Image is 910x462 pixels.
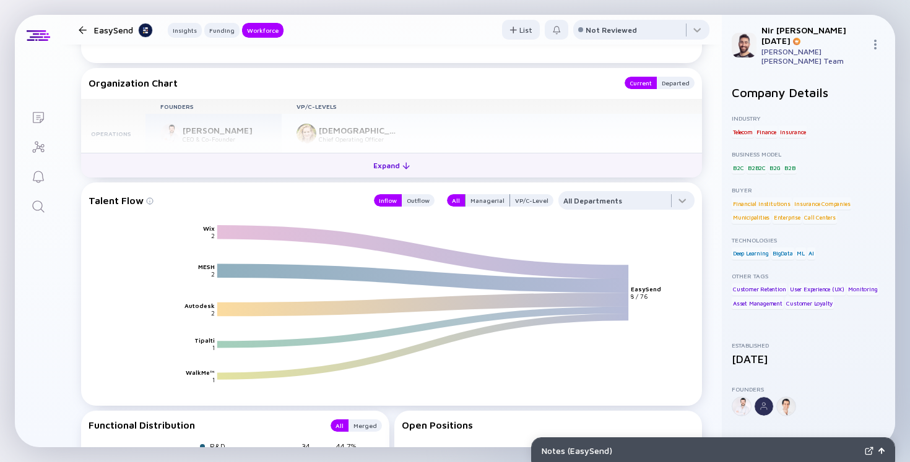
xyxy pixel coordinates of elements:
[865,447,873,455] img: Expand Notes
[768,161,781,174] div: B2G
[785,297,834,309] div: Customer Loyalty
[732,126,754,138] div: Telecom
[586,25,637,35] div: Not Reviewed
[15,131,61,161] a: Investor Map
[732,186,885,194] div: Buyer
[447,194,465,207] button: All
[847,283,878,296] div: Monitoring
[807,247,815,260] div: AI
[631,285,662,293] text: EasySend
[94,22,153,38] div: EasySend
[631,293,649,300] text: 8 / 76
[204,24,240,36] div: Funding
[795,247,806,260] div: ML
[15,161,61,190] a: Reminders
[747,161,767,174] div: B2B2C
[732,385,885,393] div: Founders
[211,309,215,317] text: 2
[732,150,885,158] div: Business Model
[194,337,215,344] text: Tipalti
[402,194,435,207] button: Outflow
[242,24,284,36] div: Workforce
[732,297,784,309] div: Asset Management
[732,33,756,58] img: Nir Profile Picture
[773,212,802,224] div: Enterprise
[510,194,553,207] button: VP/C-Level
[184,302,215,309] text: Autodesk
[732,85,885,100] h2: Company Details
[168,23,202,38] button: Insights
[783,161,796,174] div: B2B
[366,156,417,175] div: Expand
[789,283,846,296] div: User Experience (UX)
[204,23,240,38] button: Funding
[198,263,215,270] text: MESH
[779,126,807,138] div: Insurance
[466,194,509,207] div: Managerial
[212,376,215,383] text: 1
[732,283,787,296] div: Customer Retention
[870,40,880,49] img: Menu
[502,20,540,40] button: List
[349,419,382,432] button: Merged
[336,442,366,451] div: 44.7%
[465,194,510,207] button: Managerial
[732,353,885,366] div: [DATE]
[732,212,771,224] div: Municipalities
[242,23,284,38] button: Workforce
[732,114,885,122] div: Industry
[625,77,657,89] button: Current
[211,232,215,239] text: 2
[374,194,402,207] button: Inflow
[212,344,215,352] text: 1
[657,77,695,89] button: Departed
[732,236,885,244] div: Technologies
[542,445,860,456] div: Notes ( EasySend )
[761,47,865,66] div: [PERSON_NAME] [PERSON_NAME] Team
[755,126,778,138] div: Finance
[732,197,792,210] div: Financial Institutions
[793,197,851,210] div: Insurance Companies
[331,419,349,432] button: All
[186,369,215,376] text: WalkMe™
[210,442,297,451] div: R&D
[732,436,885,443] div: Offices
[211,270,215,278] text: 2
[761,25,865,46] div: Nir [PERSON_NAME][DATE]
[732,341,885,349] div: Established
[15,190,61,220] a: Search
[732,272,885,280] div: Other Tags
[89,191,362,210] div: Talent Flow
[15,101,61,131] a: Lists
[89,77,612,89] div: Organization Chart
[803,212,837,224] div: Call Centers
[168,24,202,36] div: Insights
[402,419,695,430] div: Open Positions
[732,161,745,174] div: B2C
[732,247,769,260] div: Deep Learning
[203,225,215,232] text: Wix
[878,448,885,454] img: Open Notes
[771,247,794,260] div: BigData
[81,153,702,178] button: Expand
[89,419,318,432] div: Functional Distribution
[301,442,331,451] div: 34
